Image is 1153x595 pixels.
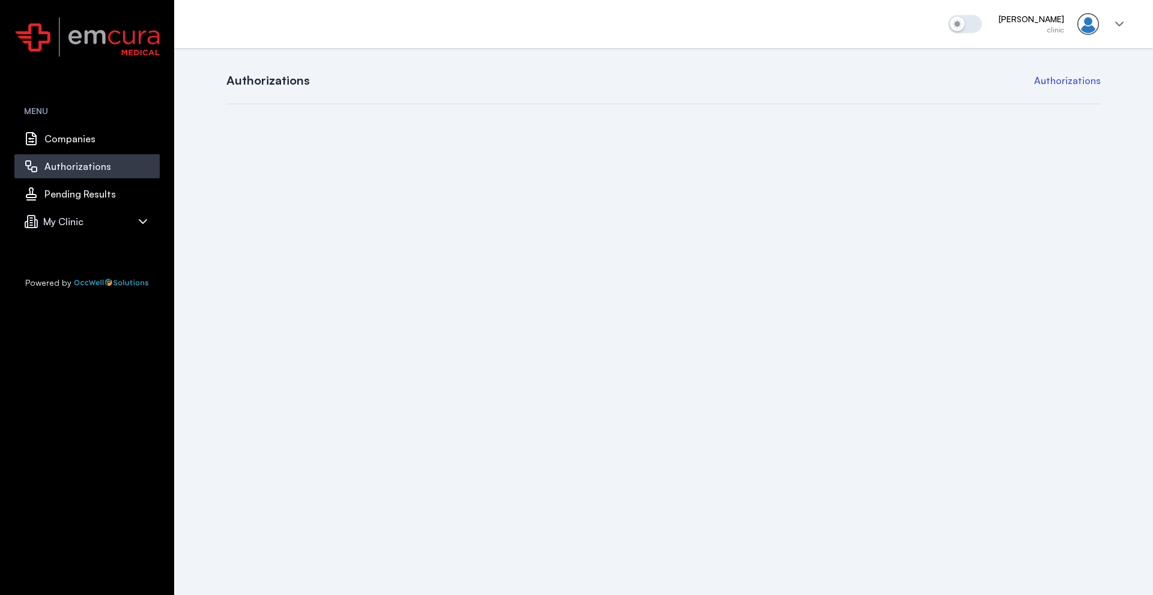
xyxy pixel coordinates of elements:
span: Companies [24,131,95,146]
button: My Clinic [14,210,160,234]
img: Emcura logo [14,16,160,58]
span: My Clinic [24,214,83,229]
span: clinic [999,25,1064,35]
span: [PERSON_NAME] [999,13,1064,25]
button: [PERSON_NAME]clinicUser [999,10,1127,38]
span: Pending Results [24,187,116,201]
a: Pending Results [14,182,160,206]
img: OccWell Solutions logo [74,279,149,287]
a: Companies [14,127,160,151]
img: User [1074,10,1103,38]
span: Powered by [25,277,71,289]
h1: Authorizations [226,72,310,89]
a: Authorizations [14,154,160,178]
h3: MENU [24,105,160,117]
li: Authorizations [1034,73,1101,88]
span: Authorizations [24,159,111,174]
